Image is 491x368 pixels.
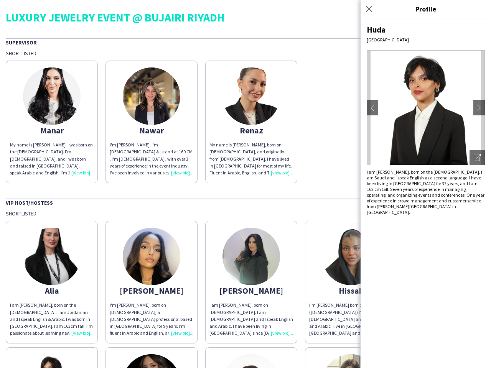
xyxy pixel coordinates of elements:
div: Huda [367,25,485,35]
div: I'm [PERSON_NAME] born on ([DEMOGRAPHIC_DATA]) I'm [DEMOGRAPHIC_DATA] and I speak English and Ara... [309,302,393,337]
div: My name is [PERSON_NAME], born on [DEMOGRAPHIC_DATA], and originally from [DEMOGRAPHIC_DATA]. I h... [209,141,293,176]
div: Manar [10,127,94,134]
div: LUXURY JEWELRY EVENT @ BUJAIRI RIYADH [6,11,485,23]
img: thumb-66d6ceaa10451.jpeg [222,228,280,285]
div: Hissah [309,287,393,294]
h3: Profile [361,4,491,14]
div: Supervisor [6,38,485,46]
div: [GEOGRAPHIC_DATA] [367,37,485,43]
div: My name is [PERSON_NAME], I was born on the [DEMOGRAPHIC_DATA]. I’m [DEMOGRAPHIC_DATA], and I was... [10,141,94,176]
div: VIP Host/Hostess [6,199,485,206]
img: thumb-3c9595b0-ac92-4f50-93ea-45b538f9abe7.png [222,67,280,125]
div: Alia [10,287,94,294]
div: Renaz [209,127,293,134]
img: thumb-6559779abb9d4.jpeg [123,228,180,285]
img: thumb-68514d574f249.png [322,228,380,285]
img: thumb-3663157b-f9fb-499f-a17b-6a5f34ee0f0d.png [23,228,81,285]
img: thumb-168545513864760122c98fb.jpeg [23,67,81,125]
div: I am [PERSON_NAME], born on the [DEMOGRAPHIC_DATA]. I am Jordanian and I speak English & Arabic. ... [10,302,94,337]
div: I am [PERSON_NAME], born on [DEMOGRAPHIC_DATA]. I am [DEMOGRAPHIC_DATA] and I speak English and A... [209,302,293,337]
img: Crew avatar or photo [367,50,485,165]
div: Nawar [110,127,193,134]
div: Shortlisted [6,50,485,57]
div: I'm [PERSON_NAME], born on [DEMOGRAPHIC_DATA], a [DEMOGRAPHIC_DATA] professional based in [GEOGRA... [110,302,193,337]
img: thumb-5fe4c9c4-c4ea-4142-82bd-73c40865bd87.jpg [123,67,180,125]
div: [PERSON_NAME] [209,287,293,294]
div: I am [PERSON_NAME], born on the [DEMOGRAPHIC_DATA]. I am Saudi and I speak English as a second la... [367,169,485,215]
div: I'm [PERSON_NAME], I'm [DEMOGRAPHIC_DATA] & I stand at 160 CM , I'm [DEMOGRAPHIC_DATA] , with ove... [110,141,193,176]
div: Shortlisted [6,210,485,217]
div: [PERSON_NAME] [110,287,193,294]
div: Open photos pop-in [470,150,485,165]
